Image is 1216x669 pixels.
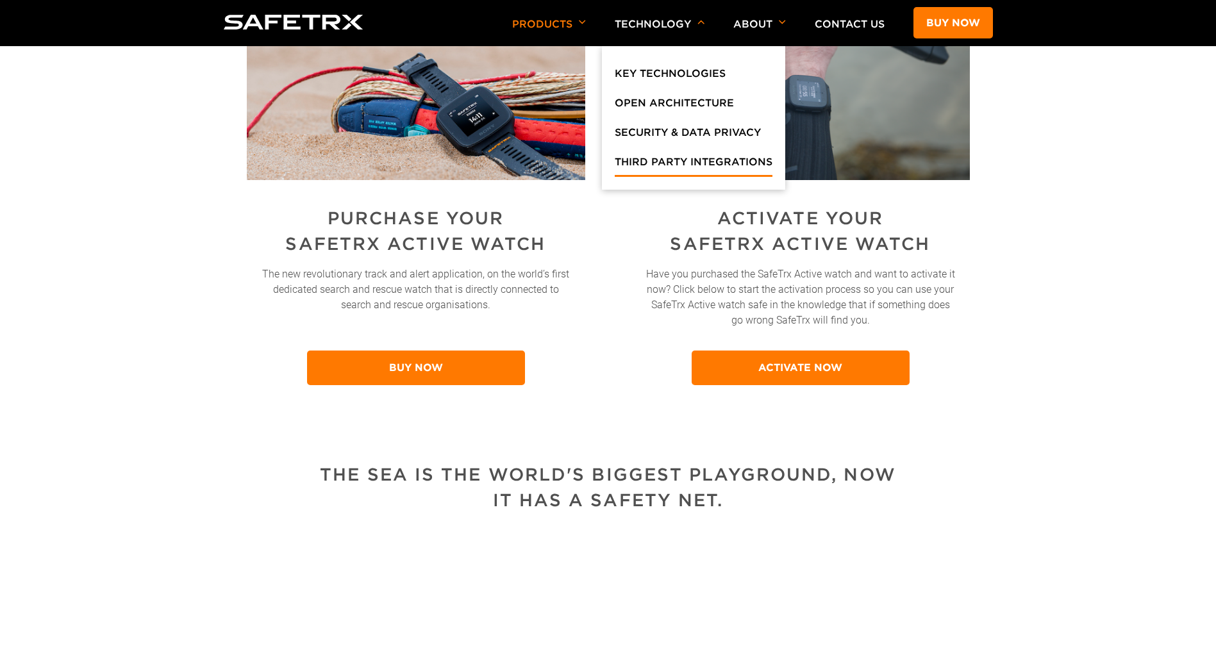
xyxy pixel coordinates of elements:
h2: ACTIVATE YOUR SAFETRX ACTIVE WATCH [669,206,933,257]
a: Buy now [913,7,993,38]
a: Open Architecture [615,95,734,118]
p: Technology [615,18,704,46]
a: ACTIVATE NOW [692,351,910,385]
img: Arrow down icon [697,20,704,24]
iframe: Chat Widget [1152,607,1216,669]
div: Chatwidget [1152,607,1216,669]
img: Arrow down icon [579,20,586,24]
a: Security & Data Privacy [615,124,761,147]
p: Have you purchased the SafeTrx Active watch and want to activate it now? Click below to start the... [645,267,956,328]
img: Logo SafeTrx [224,15,363,29]
p: Products [512,18,586,46]
a: Key Technologies [615,65,726,88]
img: Arrow down icon [779,20,786,24]
p: About [733,18,786,46]
a: BUY NOW [307,351,525,385]
p: The new revolutionary track and alert application, on the world’s first dedicated search and resc... [260,267,572,328]
a: Third Party Integrations [615,154,772,177]
h2: PURCHASE YOUR SAFETRX ACTIVE WATCH [284,206,548,257]
h2: The sea is the world's biggest playground, now it has a safety net. [308,462,908,513]
a: Contact Us [815,18,885,30]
